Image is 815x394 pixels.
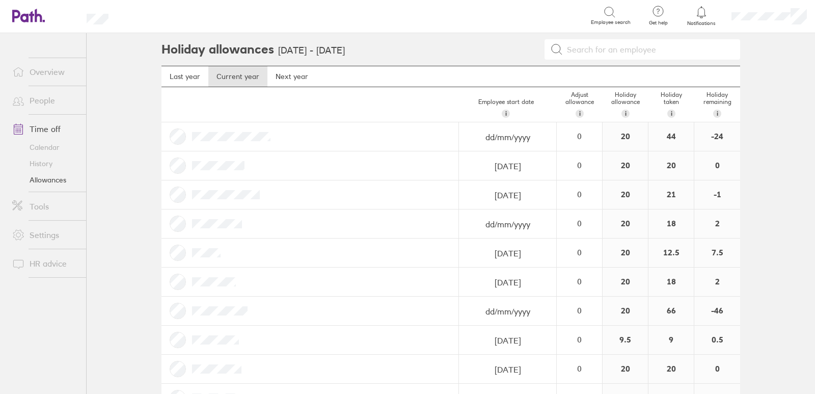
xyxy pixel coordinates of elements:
input: dd/mm/yyyy [459,355,556,384]
div: 18 [648,268,694,296]
div: Holiday allowance [603,87,648,122]
div: 0.5 [694,326,740,354]
span: Notifications [685,20,718,27]
a: Settings [4,225,86,245]
div: 20 [603,151,648,180]
div: 20 [603,268,648,296]
span: i [505,110,507,118]
div: 20 [648,355,694,383]
div: 0 [557,335,602,344]
a: Time off [4,119,86,139]
div: 20 [603,239,648,267]
div: 12.5 [648,239,694,267]
div: Holiday remaining [694,87,740,122]
div: 2 [694,209,740,238]
input: dd/mm/yyyy [459,268,556,297]
a: HR advice [4,253,86,274]
div: 20 [603,209,648,238]
span: i [625,110,627,118]
a: Allowances [4,172,86,188]
span: Employee search [591,19,631,25]
div: 44 [648,122,694,151]
div: 0 [557,306,602,315]
h2: Holiday allowances [161,33,274,66]
div: -24 [694,122,740,151]
div: 20 [603,355,648,383]
input: dd/mm/yyyy [459,123,556,151]
input: dd/mm/yyyy [459,210,556,239]
div: 2 [694,268,740,296]
input: dd/mm/yyyy [459,239,556,268]
div: 0 [557,219,602,228]
input: dd/mm/yyyy [459,297,556,326]
div: 66 [648,297,694,325]
div: 0 [557,132,602,141]
a: Notifications [685,5,718,27]
div: Adjust allowance [557,87,603,122]
div: 0 [557,248,602,257]
div: 21 [648,180,694,209]
a: Current year [208,66,267,87]
div: 0 [557,364,602,373]
div: 7.5 [694,239,740,267]
a: Calendar [4,139,86,155]
div: Holiday taken [648,87,694,122]
div: 18 [648,209,694,238]
span: i [579,110,581,118]
div: 0 [557,190,602,199]
div: Employee start date [455,94,557,122]
a: History [4,155,86,172]
div: -1 [694,180,740,209]
input: dd/mm/yyyy [459,152,556,180]
div: 9 [648,326,694,354]
a: Next year [267,66,316,87]
div: -46 [694,297,740,325]
div: Search [136,11,162,20]
div: 20 [603,297,648,325]
div: 0 [557,161,602,170]
input: dd/mm/yyyy [459,181,556,209]
div: 0 [557,277,602,286]
span: Get help [642,20,675,26]
a: People [4,90,86,111]
div: 20 [648,151,694,180]
h3: [DATE] - [DATE] [278,45,345,56]
span: i [671,110,672,118]
div: 0 [694,355,740,383]
input: Search for an employee [563,40,734,59]
a: Tools [4,196,86,217]
input: dd/mm/yyyy [459,326,556,355]
div: 20 [603,180,648,209]
span: i [717,110,718,118]
a: Last year [161,66,208,87]
div: 0 [694,151,740,180]
a: Overview [4,62,86,82]
div: 20 [603,122,648,151]
div: 9.5 [603,326,648,354]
